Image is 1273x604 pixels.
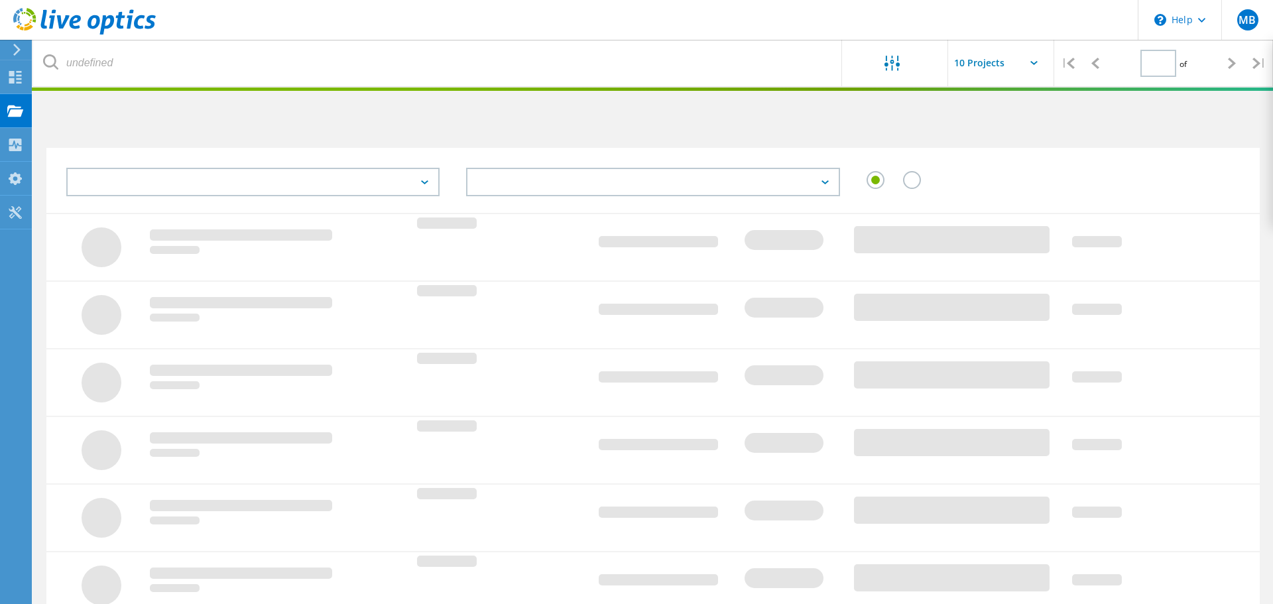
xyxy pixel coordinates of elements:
span: of [1180,58,1187,70]
span: MB [1239,15,1256,25]
div: | [1246,40,1273,87]
svg: \n [1154,14,1166,26]
div: | [1054,40,1081,87]
input: undefined [33,40,843,86]
a: Live Optics Dashboard [13,28,156,37]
